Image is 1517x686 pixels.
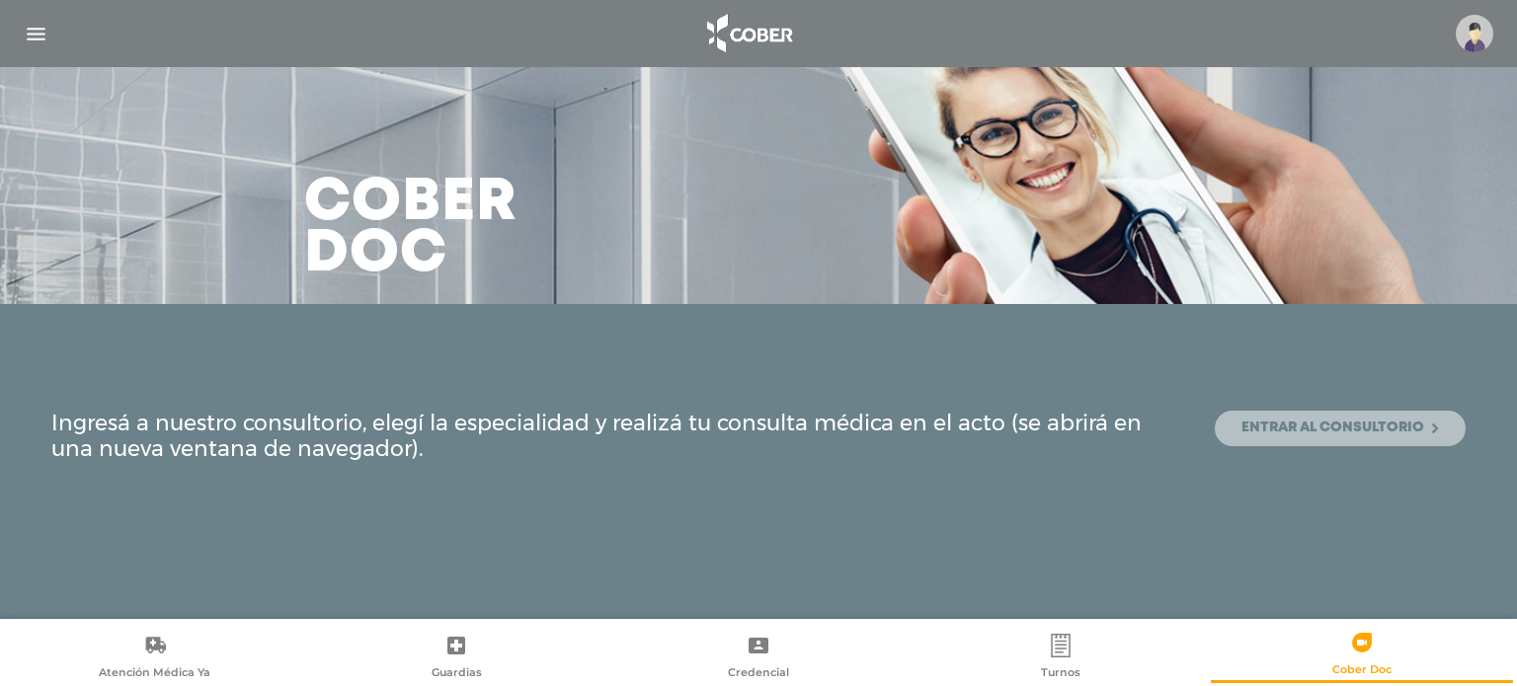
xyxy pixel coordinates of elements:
[910,633,1212,683] a: Turnos
[1332,662,1392,680] span: Cober Doc
[1211,630,1513,680] a: Cober Doc
[607,633,910,683] a: Credencial
[1215,411,1466,446] a: Entrar al consultorio
[51,411,1466,463] div: Ingresá a nuestro consultorio, elegí la especialidad y realizá tu consulta médica en el acto (se ...
[696,10,800,57] img: logo_cober_home-white.png
[432,665,482,683] span: Guardias
[306,633,608,683] a: Guardias
[304,178,518,280] h3: Cober doc
[4,633,306,683] a: Atención Médica Ya
[1456,15,1493,52] img: profile-placeholder.svg
[24,22,48,46] img: Cober_menu-lines-white.svg
[1041,665,1080,683] span: Turnos
[99,665,210,683] span: Atención Médica Ya
[728,665,789,683] span: Credencial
